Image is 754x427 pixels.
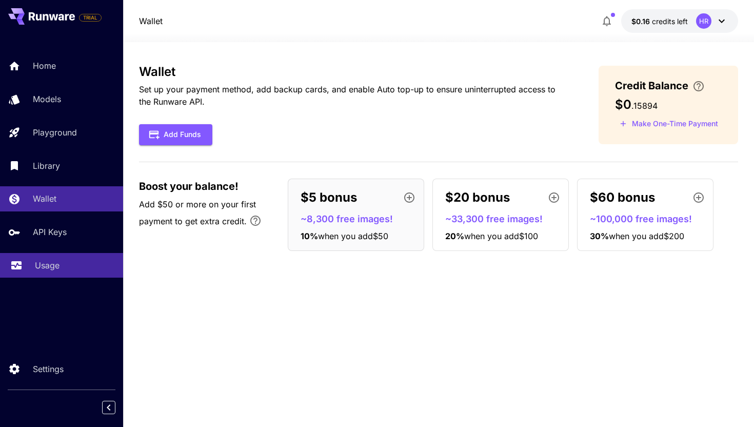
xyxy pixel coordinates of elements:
[652,17,688,26] span: credits left
[33,363,64,375] p: Settings
[139,15,163,27] a: Wallet
[139,124,212,145] button: Add Funds
[139,83,566,108] p: Set up your payment method, add backup cards, and enable Auto top-up to ensure uninterrupted acce...
[33,226,67,238] p: API Keys
[688,80,709,92] button: Enter your card details and choose an Auto top-up amount to avoid service interruptions. We'll au...
[33,160,60,172] p: Library
[445,231,464,241] span: 20 %
[631,101,658,111] span: . 15894
[445,212,564,226] p: ~33,300 free images!
[615,97,631,112] span: $0
[615,78,688,93] span: Credit Balance
[139,15,163,27] nav: breadcrumb
[318,231,388,241] span: when you add $50
[33,60,56,72] p: Home
[33,192,56,205] p: Wallet
[301,231,318,241] span: 10 %
[590,212,709,226] p: ~100,000 free images!
[609,231,684,241] span: when you add $200
[110,398,123,417] div: Collapse sidebar
[245,210,266,231] button: Bonus applies only to your first payment, up to 30% on the first $1,000.
[621,9,738,33] button: $0.15894HR
[445,188,510,207] p: $20 bonus
[590,188,655,207] p: $60 bonus
[464,231,538,241] span: when you add $100
[139,65,566,79] h3: Wallet
[35,259,59,271] p: Usage
[590,231,609,241] span: 30 %
[102,401,115,414] button: Collapse sidebar
[631,17,652,26] span: $0.16
[139,199,256,226] span: Add $50 or more on your first payment to get extra credit.
[79,11,102,24] span: Add your payment card to enable full platform functionality.
[301,188,357,207] p: $5 bonus
[80,14,101,22] span: TRIAL
[696,13,711,29] div: HR
[33,93,61,105] p: Models
[33,126,77,139] p: Playground
[301,212,420,226] p: ~8,300 free images!
[139,179,239,194] span: Boost your balance!
[631,16,688,27] div: $0.15894
[615,116,723,132] button: Make a one-time, non-recurring payment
